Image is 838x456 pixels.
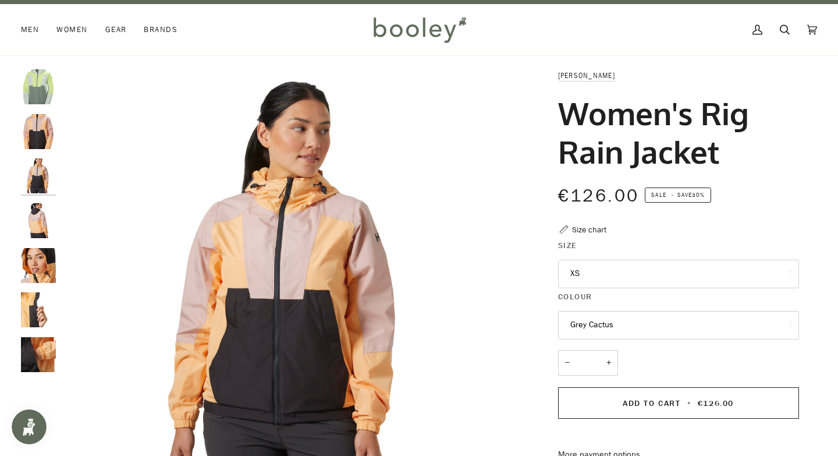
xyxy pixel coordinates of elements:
span: Size [558,239,577,252]
span: €126.00 [558,184,640,208]
span: Save [645,188,711,203]
span: Gear [105,24,127,36]
img: Booley [368,13,470,47]
iframe: Button to open loyalty program pop-up [12,409,47,444]
img: Helly Hansen Women's Rig Rain Jacket Miami Peach - Booley Galway [21,292,56,327]
a: Men [21,4,48,55]
a: Gear [97,4,136,55]
span: Women [56,24,87,36]
a: Brands [135,4,186,55]
span: Add to Cart [623,398,680,409]
span: €126.00 [698,398,734,409]
span: Sale [651,190,666,199]
em: • [668,190,677,199]
a: [PERSON_NAME] [558,70,615,80]
button: − [558,350,577,376]
button: + [599,350,618,376]
button: Add to Cart • €126.00 [558,387,799,419]
button: Grey Cactus [558,311,799,340]
span: 30% [692,190,705,199]
img: Helly Hansen Women's Rig Rain Jacket Miami Peach - Booley Galway [21,337,56,372]
img: Helly Hansen Women's Rig Rain Jacket Grey Cactus - Booley Galway [21,69,56,104]
span: Colour [558,291,592,303]
span: • [684,398,695,409]
h1: Women's Rig Rain Jacket [558,94,790,171]
div: Size chart [572,224,606,236]
img: Helly Hansen Women's Rig Rain Jacket Miami Peach - Booley Galway [21,248,56,283]
span: Brands [144,24,177,36]
img: Helly Hansen Women's Rig Rain Jacket Miami Peach - Booley Galway [21,203,56,238]
img: Helly Hansen Women's Rig Rain Jacket Miami Peach - Booley Galway [21,114,56,149]
input: Quantity [558,350,618,376]
button: XS [558,260,799,288]
img: Helly Hansen Women's Rig Rain Jacket Miami Peach - Booley Galway [21,158,56,193]
a: Women [48,4,96,55]
span: Men [21,24,39,36]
